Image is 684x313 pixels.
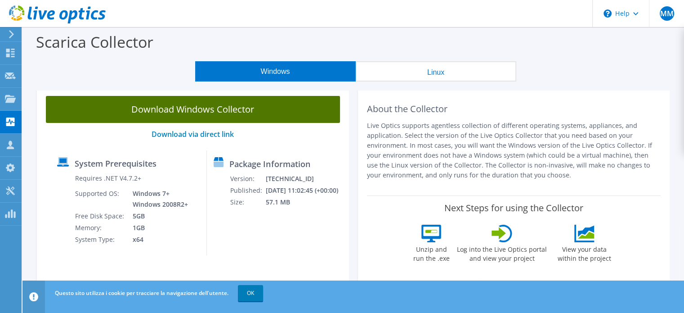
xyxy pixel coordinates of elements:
[36,32,153,52] label: Scarica Collector
[367,121,661,180] p: Live Optics supports agentless collection of different operating systems, appliances, and applica...
[265,196,344,208] td: 57.1 MB
[75,188,126,210] td: Supported OS:
[367,104,661,114] h2: About the Collector
[238,285,263,301] a: OK
[230,196,265,208] td: Size:
[46,96,340,123] a: Download Windows Collector
[126,188,190,210] td: Windows 7+ Windows 2008R2+
[265,185,344,196] td: [DATE] 11:02:45 (+00:00)
[444,203,583,213] label: Next Steps for using the Collector
[126,234,190,245] td: x64
[55,289,228,297] span: Questo sito utilizza i cookie per tracciare la navigazione dell'utente.
[195,61,356,82] button: Windows
[604,9,612,18] svg: \n
[75,159,156,168] label: System Prerequisites
[456,242,547,263] label: Log into the Live Optics portal and view your project
[552,242,617,263] label: View your data within the project
[75,234,126,245] td: System Type:
[229,159,310,168] label: Package Information
[660,6,674,21] span: MM
[230,173,265,185] td: Version:
[126,222,190,234] td: 1GB
[75,222,126,234] td: Memory:
[356,61,516,82] button: Linux
[75,210,126,222] td: Free Disk Space:
[152,129,234,139] a: Download via direct link
[75,174,141,183] label: Requires .NET V4.7.2+
[230,185,265,196] td: Published:
[265,173,344,185] td: [TECHNICAL_ID]
[126,210,190,222] td: 5GB
[411,242,452,263] label: Unzip and run the .exe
